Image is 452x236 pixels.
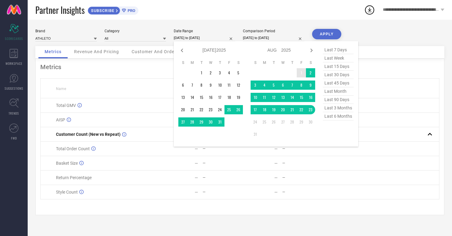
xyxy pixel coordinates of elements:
[260,93,269,102] td: Mon Aug 11 2025
[287,60,297,65] th: Thursday
[297,117,306,127] td: Fri Aug 29 2025
[278,105,287,114] td: Wed Aug 20 2025
[251,93,260,102] td: Sun Aug 10 2025
[9,111,19,116] span: TRENDS
[215,93,224,102] td: Thu Jul 17 2025
[323,79,354,87] span: last 45 days
[251,105,260,114] td: Sun Aug 17 2025
[287,93,297,102] td: Thu Aug 14 2025
[195,146,198,151] div: —
[251,130,260,139] td: Sun Aug 31 2025
[224,68,234,77] td: Fri Jul 04 2025
[323,112,354,120] span: last 6 months
[278,60,287,65] th: Wednesday
[56,175,92,180] span: Return Percentage
[45,49,61,54] span: Metrics
[308,47,315,54] div: Next month
[195,175,198,180] div: —
[178,60,188,65] th: Sunday
[306,68,315,77] td: Sat Aug 02 2025
[278,81,287,90] td: Wed Aug 06 2025
[260,117,269,127] td: Mon Aug 25 2025
[287,117,297,127] td: Thu Aug 28 2025
[174,35,235,41] input: Select date range
[306,60,315,65] th: Saturday
[282,161,319,165] div: —
[274,161,278,166] div: —
[215,117,224,127] td: Thu Jul 31 2025
[197,105,206,114] td: Tue Jul 22 2025
[282,175,319,180] div: —
[297,68,306,77] td: Fri Aug 01 2025
[74,49,119,54] span: Revenue And Pricing
[323,54,354,62] span: last week
[224,93,234,102] td: Fri Jul 18 2025
[197,68,206,77] td: Tue Jul 01 2025
[195,190,198,195] div: —
[206,81,215,90] td: Wed Jul 09 2025
[11,136,17,140] span: FWD
[234,93,243,102] td: Sat Jul 19 2025
[203,190,240,194] div: —
[215,105,224,114] td: Thu Jul 24 2025
[35,29,97,33] div: Brand
[197,60,206,65] th: Tuesday
[5,36,23,41] span: SCORECARDS
[306,117,315,127] td: Sat Aug 30 2025
[306,105,315,114] td: Sat Aug 23 2025
[206,68,215,77] td: Wed Jul 02 2025
[197,117,206,127] td: Tue Jul 29 2025
[35,4,85,16] span: Partner Insights
[269,93,278,102] td: Tue Aug 12 2025
[126,8,135,13] span: PRO
[215,81,224,90] td: Thu Jul 10 2025
[278,117,287,127] td: Wed Aug 27 2025
[234,81,243,90] td: Sat Jul 12 2025
[278,93,287,102] td: Wed Aug 13 2025
[234,60,243,65] th: Saturday
[323,46,354,54] span: last 7 days
[215,60,224,65] th: Thursday
[6,61,22,66] span: WORKSPACE
[132,49,179,54] span: Customer And Orders
[224,81,234,90] td: Fri Jul 11 2025
[274,175,278,180] div: —
[323,62,354,71] span: last 15 days
[88,5,138,15] a: SUBSCRIBEPRO
[56,103,76,108] span: Total GMV
[269,117,278,127] td: Tue Aug 26 2025
[297,93,306,102] td: Fri Aug 15 2025
[188,105,197,114] td: Mon Jul 21 2025
[234,68,243,77] td: Sat Jul 05 2025
[260,105,269,114] td: Mon Aug 18 2025
[178,81,188,90] td: Sun Jul 06 2025
[188,117,197,127] td: Mon Jul 28 2025
[188,60,197,65] th: Monday
[312,29,341,39] button: APPLY
[188,81,197,90] td: Mon Jul 07 2025
[297,81,306,90] td: Fri Aug 08 2025
[287,81,297,90] td: Thu Aug 07 2025
[5,86,23,91] span: SUGGESTIONS
[206,93,215,102] td: Wed Jul 16 2025
[282,147,319,151] div: —
[56,132,121,137] span: Customer Count (New vs Repeat)
[56,87,66,91] span: Name
[197,93,206,102] td: Tue Jul 15 2025
[260,60,269,65] th: Monday
[174,29,235,33] div: Date Range
[188,93,197,102] td: Mon Jul 14 2025
[178,105,188,114] td: Sun Jul 20 2025
[274,146,278,151] div: —
[105,29,166,33] div: Category
[197,81,206,90] td: Tue Jul 08 2025
[260,81,269,90] td: Mon Aug 04 2025
[269,60,278,65] th: Tuesday
[297,60,306,65] th: Friday
[306,81,315,90] td: Sat Aug 09 2025
[323,71,354,79] span: last 30 days
[88,8,116,13] span: SUBSCRIBE
[40,63,439,71] div: Metrics
[215,68,224,77] td: Thu Jul 03 2025
[234,105,243,114] td: Sat Jul 26 2025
